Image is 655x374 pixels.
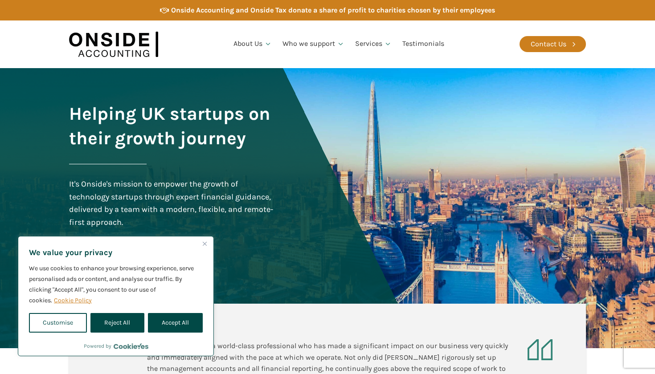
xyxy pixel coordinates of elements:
a: Testimonials [397,29,450,59]
div: Powered by [84,341,148,350]
button: Customise [29,313,87,333]
a: Who we support [277,29,350,59]
a: Contact Us [520,36,586,52]
button: Accept All [148,313,203,333]
p: We use cookies to enhance your browsing experience, serve personalised ads or content, and analys... [29,263,203,306]
a: Visit CookieYes website [114,343,148,349]
div: Onside Accounting and Onside Tax donate a share of profit to charities chosen by their employees [171,4,495,16]
a: Cookie Policy [53,296,92,305]
div: It's Onside's mission to empower the growth of technology startups through expert financial guida... [69,178,276,229]
a: Services [350,29,397,59]
button: Close [199,238,210,249]
img: Close [203,242,207,246]
button: Reject All [90,313,144,333]
p: We value your privacy [29,247,203,258]
a: About Us [228,29,277,59]
h1: Helping UK startups on their growth journey [69,102,276,150]
div: We value your privacy [18,236,214,356]
div: Contact Us [531,38,566,50]
img: Onside Accounting [69,27,158,61]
